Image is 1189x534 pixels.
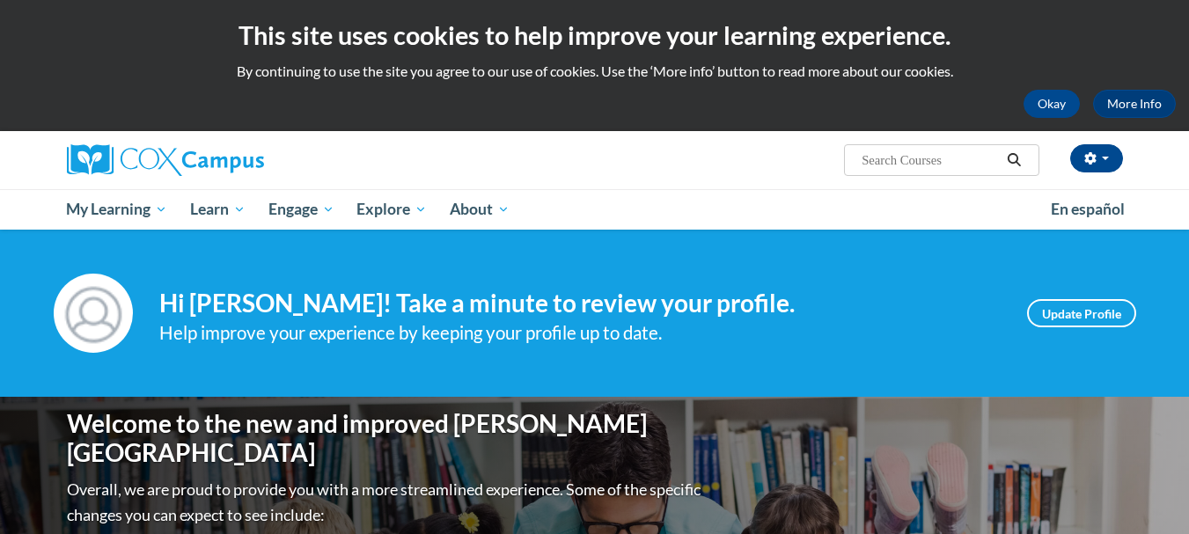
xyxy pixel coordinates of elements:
[1051,200,1125,218] span: En español
[1027,299,1136,327] a: Update Profile
[67,144,401,176] a: Cox Campus
[356,199,427,220] span: Explore
[438,189,521,230] a: About
[55,189,180,230] a: My Learning
[179,189,257,230] a: Learn
[190,199,246,220] span: Learn
[1039,191,1136,228] a: En español
[1070,144,1123,172] button: Account Settings
[67,144,264,176] img: Cox Campus
[13,62,1176,81] p: By continuing to use the site you agree to our use of cookies. Use the ‘More info’ button to read...
[40,189,1149,230] div: Main menu
[1024,90,1080,118] button: Okay
[159,289,1001,318] h4: Hi [PERSON_NAME]! Take a minute to review your profile.
[67,477,705,528] p: Overall, we are proud to provide you with a more streamlined experience. Some of the specific cha...
[54,274,133,353] img: Profile Image
[450,199,510,220] span: About
[13,18,1176,53] h2: This site uses cookies to help improve your learning experience.
[1001,150,1027,171] button: Search
[860,150,1001,171] input: Search Courses
[345,189,438,230] a: Explore
[268,199,334,220] span: Engage
[159,318,1001,347] div: Help improve your experience by keeping your profile up to date.
[67,409,705,468] h1: Welcome to the new and improved [PERSON_NAME][GEOGRAPHIC_DATA]
[1093,90,1176,118] a: More Info
[66,199,167,220] span: My Learning
[257,189,346,230] a: Engage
